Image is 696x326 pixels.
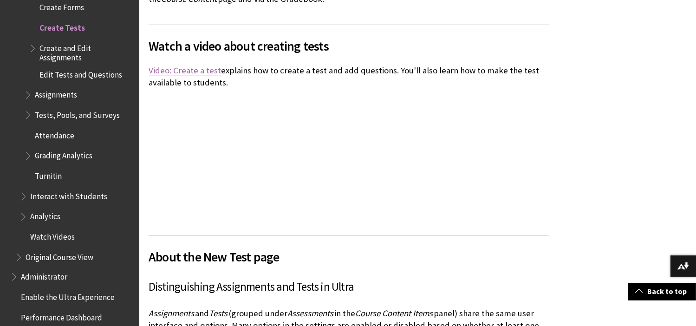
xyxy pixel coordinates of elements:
span: Create Tests [39,20,85,33]
span: About the New Test page [149,247,549,267]
a: Back to top [628,283,696,300]
p: explains how to create a test and add questions. You'll also learn how to make the test available... [149,65,549,89]
span: Create and Edit Assignments [39,40,133,62]
span: Tests, Pools, and Surveys [35,107,120,120]
span: Grading Analytics [35,148,92,161]
span: Assignments [35,87,77,100]
span: Assignments [149,308,194,319]
span: Interact with Students [30,189,107,201]
span: Performance Dashboard [21,310,102,323]
span: Watch a video about creating tests [149,36,549,56]
span: Course Content Items [355,308,433,319]
span: Administrator [21,269,67,282]
span: Enable the Ultra Experience [21,290,115,302]
span: Attendance [35,128,74,140]
span: Original Course View [26,249,93,262]
span: Turnitin [35,168,62,181]
span: Assessments [287,308,333,319]
span: Tests [209,308,228,319]
h3: Distinguishing Assignments and Tests in Ultra [149,278,549,296]
span: Analytics [30,209,60,222]
span: Watch Videos [30,229,75,241]
a: Video: Create a test [149,65,221,76]
span: Edit Tests and Questions [39,67,122,79]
